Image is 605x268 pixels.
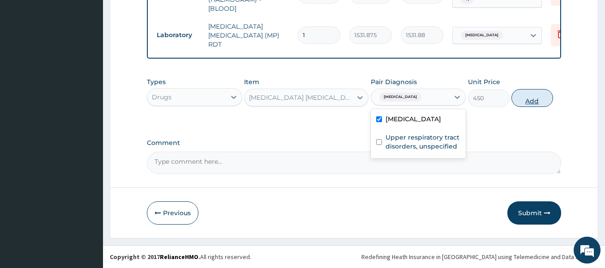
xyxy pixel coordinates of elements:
[4,175,171,207] textarea: Type your message and hit 'Enter'
[511,89,553,107] button: Add
[147,201,198,225] button: Previous
[379,93,421,102] span: [MEDICAL_DATA]
[244,77,259,86] label: Item
[468,77,500,86] label: Unit Price
[507,201,561,225] button: Submit
[147,78,166,86] label: Types
[386,115,441,123] label: [MEDICAL_DATA]
[204,17,293,53] td: [MEDICAL_DATA] [MEDICAL_DATA] (MP) RDT
[103,245,605,268] footer: All rights reserved.
[361,252,598,261] div: Redefining Heath Insurance in [GEOGRAPHIC_DATA] using Telemedicine and Data Science!
[152,27,204,43] td: Laboratory
[371,77,417,86] label: Pair Diagnosis
[17,45,36,67] img: d_794563401_company_1708531726252_794563401
[386,133,461,151] label: Upper respiratory tract disorders, unspecified
[147,4,168,26] div: Minimize live chat window
[110,253,200,261] strong: Copyright © 2017 .
[249,93,353,102] div: [MEDICAL_DATA] [MEDICAL_DATA] 80/480MG TABLET
[147,139,562,147] label: Comment
[47,50,150,62] div: Chat with us now
[160,253,198,261] a: RelianceHMO
[461,31,503,40] span: [MEDICAL_DATA]
[152,93,172,102] div: Drugs
[52,78,124,169] span: We're online!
